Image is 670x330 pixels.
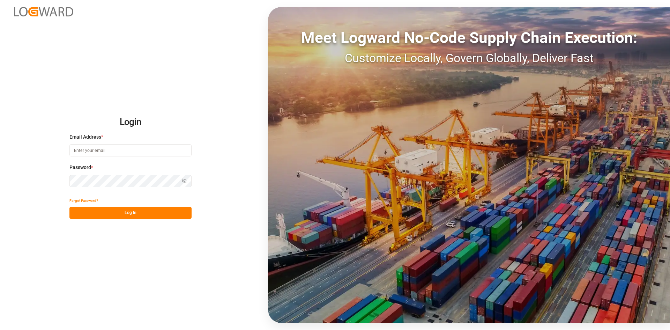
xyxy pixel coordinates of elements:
[268,49,670,67] div: Customize Locally, Govern Globally, Deliver Fast
[69,195,98,207] button: Forgot Password?
[268,26,670,49] div: Meet Logward No-Code Supply Chain Execution:
[69,133,101,141] span: Email Address
[69,207,192,219] button: Log In
[69,144,192,156] input: Enter your email
[69,111,192,133] h2: Login
[69,164,91,171] span: Password
[14,7,73,16] img: Logward_new_orange.png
